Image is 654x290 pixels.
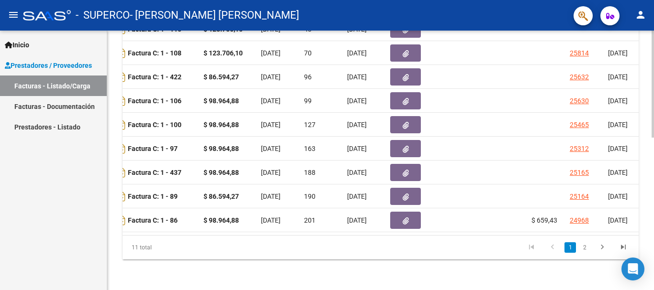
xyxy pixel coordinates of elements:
[577,239,592,256] li: page 2
[203,49,243,57] strong: $ 123.706,10
[347,73,367,81] span: [DATE]
[347,169,367,176] span: [DATE]
[76,5,130,26] span: - SUPERCO
[5,60,92,71] span: Prestadores / Proveedores
[347,216,367,224] span: [DATE]
[128,193,178,200] strong: Factura C: 1 - 89
[608,193,628,200] span: [DATE]
[203,216,239,224] strong: $ 98.964,88
[128,25,181,33] strong: Factura C: 1 - 110
[128,121,181,129] strong: Factura C: 1 - 100
[261,97,281,105] span: [DATE]
[608,169,628,176] span: [DATE]
[347,97,367,105] span: [DATE]
[608,97,628,105] span: [DATE]
[593,242,611,253] a: go to next page
[570,216,589,224] a: 24968
[563,239,577,256] li: page 1
[608,49,628,57] span: [DATE]
[8,9,19,21] mat-icon: menu
[635,9,646,21] mat-icon: person
[304,169,316,176] span: 188
[203,97,239,105] strong: $ 98.964,88
[261,49,281,57] span: [DATE]
[304,145,316,152] span: 163
[570,145,589,152] a: 25312
[128,216,178,224] strong: Factura C: 1 - 86
[564,242,576,253] a: 1
[128,97,181,105] strong: Factura C: 1 - 106
[203,145,239,152] strong: $ 98.964,88
[570,73,589,81] a: 25632
[203,193,239,200] strong: $ 86.594,27
[347,193,367,200] span: [DATE]
[203,169,239,176] strong: $ 98.964,88
[261,73,281,81] span: [DATE]
[304,193,316,200] span: 190
[570,169,589,176] a: 25165
[130,5,299,26] span: - [PERSON_NAME] [PERSON_NAME]
[128,73,181,81] strong: Factura C: 1 - 422
[543,242,562,253] a: go to previous page
[203,73,239,81] strong: $ 86.594,27
[123,236,224,259] div: 11 total
[304,49,312,57] span: 70
[608,73,628,81] span: [DATE]
[128,49,181,57] strong: Factura C: 1 - 108
[261,216,281,224] span: [DATE]
[570,97,589,105] a: 25630
[128,169,181,176] strong: Factura C: 1 - 437
[261,145,281,152] span: [DATE]
[570,49,589,57] a: 25814
[614,242,632,253] a: go to last page
[570,193,589,200] a: 25164
[570,121,589,129] a: 25465
[608,145,628,152] span: [DATE]
[261,169,281,176] span: [DATE]
[608,121,628,129] span: [DATE]
[261,193,281,200] span: [DATE]
[304,73,312,81] span: 96
[347,49,367,57] span: [DATE]
[203,121,239,129] strong: $ 98.964,88
[261,121,281,129] span: [DATE]
[128,145,178,152] strong: Factura C: 1 - 97
[579,242,590,253] a: 2
[304,121,316,129] span: 127
[347,121,367,129] span: [DATE]
[5,40,29,50] span: Inicio
[531,216,557,224] span: $ 659,43
[304,216,316,224] span: 201
[522,242,541,253] a: go to first page
[621,258,644,280] div: Open Intercom Messenger
[347,145,367,152] span: [DATE]
[304,97,312,105] span: 99
[608,216,628,224] span: [DATE]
